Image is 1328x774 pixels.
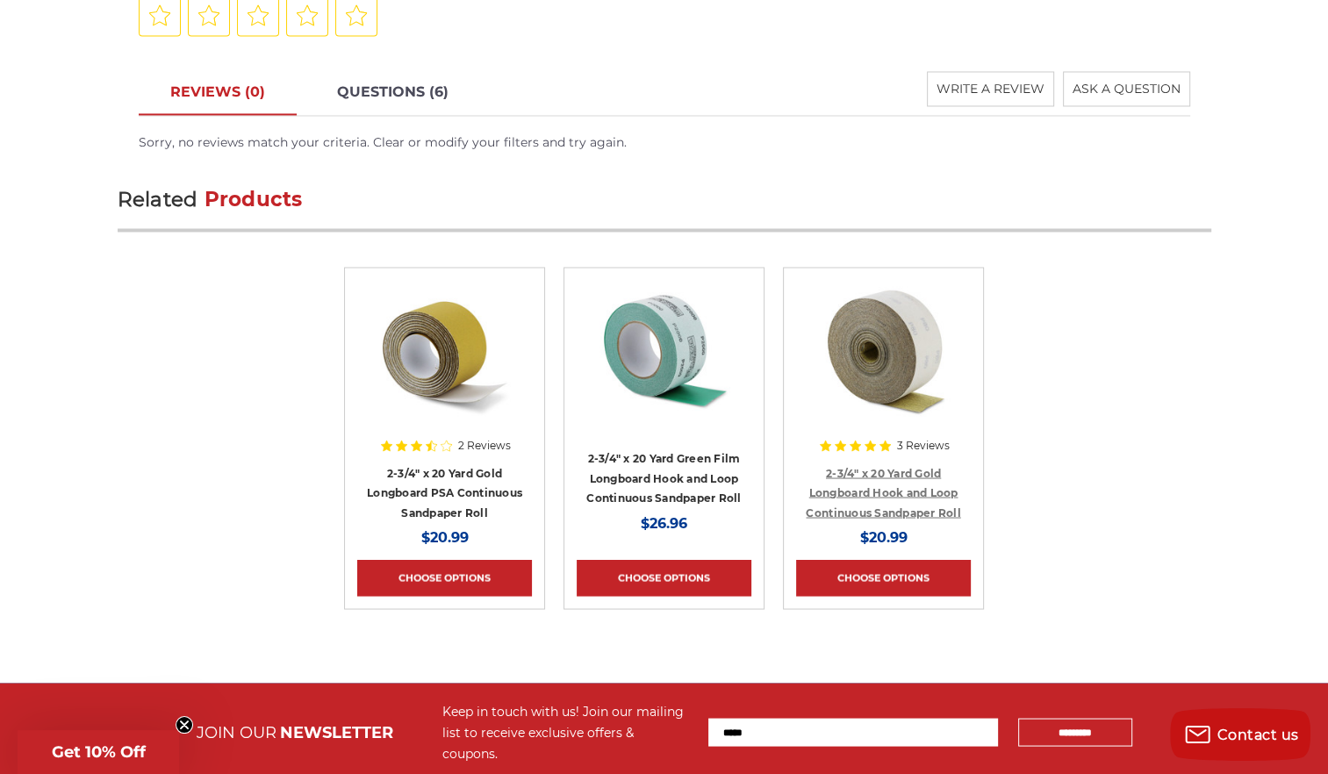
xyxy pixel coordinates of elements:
a: 2-3/4" x 20 Yard Green Film Longboard Hook and Loop Continuous Sandpaper Roll [586,451,741,504]
span: NEWSLETTER [280,722,393,742]
a: 2-3/4" x 20 Yard Gold Longboard PSA Continuous Sandpaper Roll [367,466,522,519]
a: REVIEWS (0) [139,71,297,115]
a: Empire Abrasives 80 grit coarse gold sandpaper roll, 2 3/4" by 20 yards, unrolled end for quick i... [796,280,971,447]
span: 3 Reviews [897,440,950,450]
img: Black Hawk 400 Grit Gold PSA Sandpaper Roll, 2 3/4" wide, for final touches on surfaces. [375,280,515,420]
span: $20.99 [421,528,469,545]
span: JOIN OUR [197,722,276,742]
span: Contact us [1217,727,1299,743]
img: Empire Abrasives 80 grit coarse gold sandpaper roll, 2 3/4" by 20 yards, unrolled end for quick i... [814,280,954,420]
div: Get 10% OffClose teaser [18,730,179,774]
a: Choose Options [796,559,971,596]
a: Choose Options [357,559,532,596]
span: Related [118,187,198,211]
div: Keep in touch with us! Join our mailing list to receive exclusive offers & coupons. [442,700,691,763]
span: $20.99 [860,528,908,545]
div: Sorry, no reviews match your criteria. Clear or modify your filters and try again. [139,133,1190,152]
a: 2-3/4" x 20 Yard Gold Longboard Hook and Loop Continuous Sandpaper Roll [806,466,960,519]
a: Black Hawk 400 Grit Gold PSA Sandpaper Roll, 2 3/4" wide, for final touches on surfaces. [357,280,532,447]
span: $26.96 [641,514,687,531]
span: ASK A QUESTION [1073,81,1181,97]
button: WRITE A REVIEW [927,71,1054,106]
button: Contact us [1170,708,1310,761]
a: QUESTIONS (6) [305,71,480,115]
button: ASK A QUESTION [1063,71,1190,106]
a: Choose Options [577,559,751,596]
img: Green Film Longboard Sandpaper Roll ideal for automotive sanding and bodywork preparation. [594,280,735,420]
span: 2 Reviews [458,440,511,450]
a: Green Film Longboard Sandpaper Roll ideal for automotive sanding and bodywork preparation. [577,280,751,447]
span: WRITE A REVIEW [937,81,1044,97]
button: Close teaser [176,716,193,734]
span: Get 10% Off [52,742,146,762]
span: Products [205,187,303,211]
